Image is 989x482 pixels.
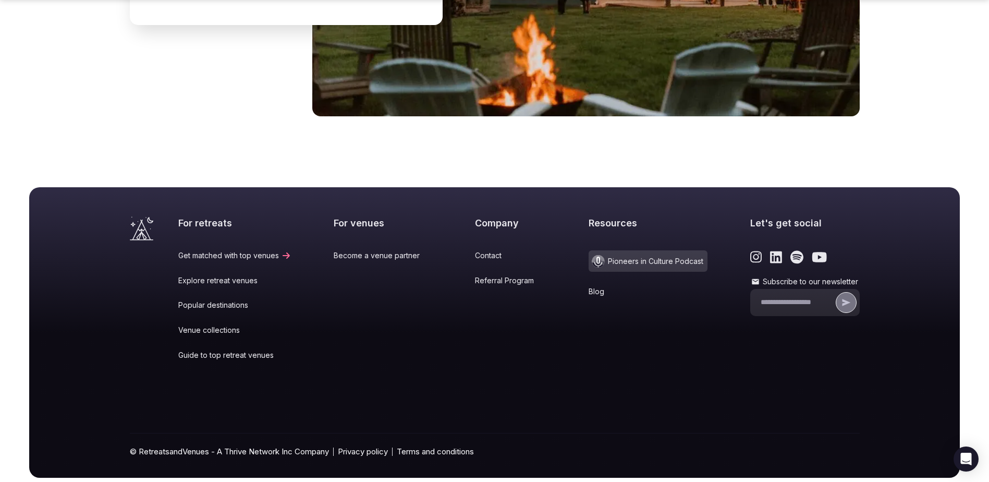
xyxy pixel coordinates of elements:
[178,325,291,335] a: Venue collections
[812,250,827,264] a: Link to the retreats and venues Youtube page
[475,275,546,286] a: Referral Program
[790,250,803,264] a: Link to the retreats and venues Spotify page
[954,447,979,472] div: Open Intercom Messenger
[750,250,762,264] a: Link to the retreats and venues Instagram page
[130,216,153,240] a: Visit the homepage
[178,250,291,261] a: Get matched with top venues
[750,216,860,230] h2: Let's get social
[589,250,707,272] a: Pioneers in Culture Podcast
[178,275,291,286] a: Explore retreat venues
[589,216,707,230] h2: Resources
[770,250,782,264] a: Link to the retreats and venues LinkedIn page
[475,250,546,261] a: Contact
[475,216,546,230] h2: Company
[178,300,291,310] a: Popular destinations
[589,286,707,297] a: Blog
[178,350,291,360] a: Guide to top retreat venues
[130,433,860,478] div: © RetreatsandVenues - A Thrive Network Inc Company
[338,446,388,457] a: Privacy policy
[397,446,474,457] a: Terms and conditions
[178,216,291,230] h2: For retreats
[750,276,860,287] label: Subscribe to our newsletter
[334,216,432,230] h2: For venues
[334,250,432,261] a: Become a venue partner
